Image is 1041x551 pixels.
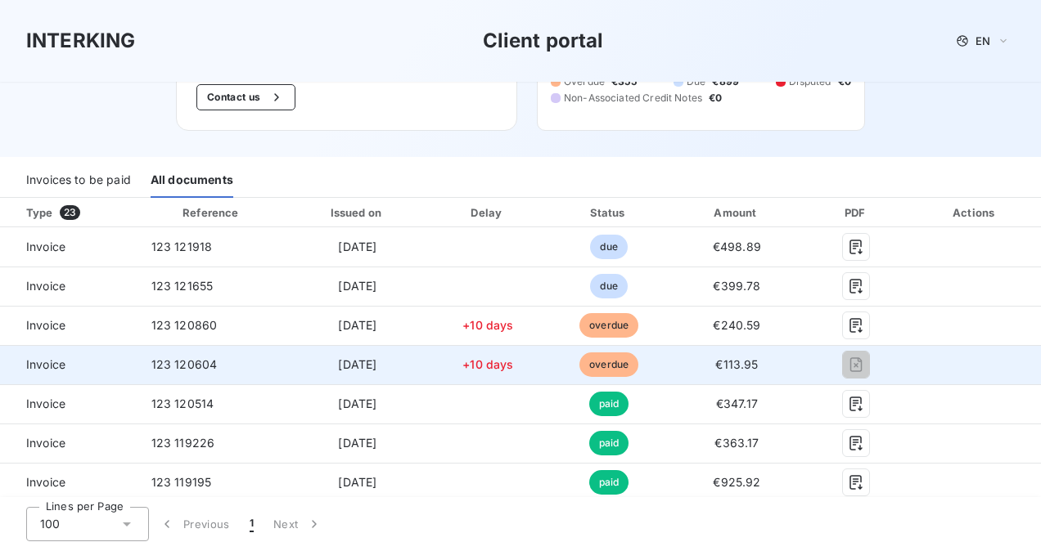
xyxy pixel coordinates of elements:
span: [DATE] [338,240,376,253]
div: Invoices to be paid [26,164,131,198]
span: €363.17 [714,436,759,450]
div: All documents [151,164,233,198]
div: Status [551,204,668,221]
span: due [590,274,627,298]
span: 123 121918 [151,240,213,253]
span: Invoice [13,396,125,412]
span: Invoice [13,278,125,294]
span: overdue [579,313,638,338]
span: €240.59 [713,318,760,332]
span: paid [589,470,629,495]
span: [DATE] [338,357,376,371]
h3: INTERKING [26,26,135,56]
span: 123 120604 [151,357,218,371]
button: 1 [240,507,264,541]
div: Issued on [290,204,426,221]
button: Contact us [196,84,295,110]
span: Overdue [564,74,605,89]
span: [DATE] [338,396,376,410]
span: [DATE] [338,436,376,450]
h3: Client portal [483,26,604,56]
span: Disputed [789,74,831,89]
div: PDF [806,204,906,221]
span: +10 days [462,357,513,371]
div: Actions [913,204,1038,221]
span: €347.17 [716,396,758,410]
span: €355 [611,74,637,89]
span: paid [589,431,629,455]
span: Due [687,74,705,89]
span: €0 [838,74,851,89]
span: €0 [709,91,722,105]
div: Type [16,204,135,221]
span: Invoice [13,435,125,451]
span: Invoice [13,317,125,334]
span: 23 [60,205,80,220]
span: 123 119226 [151,436,215,450]
button: Previous [149,507,240,541]
div: Delay [432,204,544,221]
span: Invoice [13,474,125,491]
span: +10 days [462,318,513,332]
div: Reference [183,206,238,219]
span: €925.92 [713,475,760,489]
div: Amount [674,204,800,221]
span: 100 [40,516,60,532]
button: Next [264,507,332,541]
span: €899 [712,74,739,89]
span: Invoice [13,239,125,255]
span: 1 [250,516,254,532]
span: paid [589,392,629,416]
span: overdue [579,352,638,377]
span: due [590,235,627,259]
span: 123 119195 [151,475,212,489]
span: 123 120514 [151,396,214,410]
span: 123 120860 [151,318,218,332]
span: Invoice [13,356,125,373]
span: €113.95 [715,357,758,371]
span: 123 121655 [151,279,214,293]
span: [DATE] [338,318,376,332]
span: €399.78 [713,279,760,293]
span: EN [976,34,990,47]
span: [DATE] [338,279,376,293]
span: €498.89 [713,240,761,253]
span: Non-Associated Credit Notes [564,91,702,105]
span: [DATE] [338,475,376,489]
